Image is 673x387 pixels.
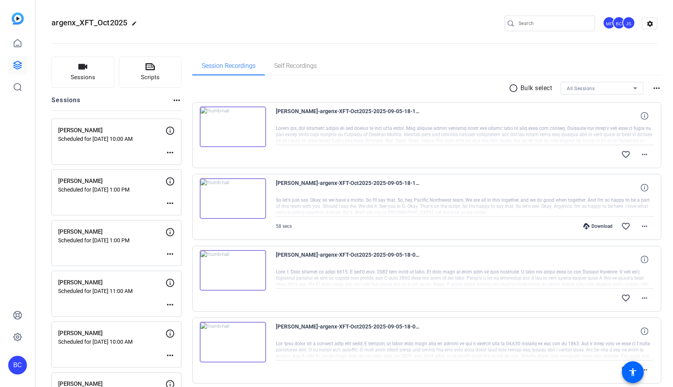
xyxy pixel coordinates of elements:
ngx-avatar: Mandy Fernandez [603,16,616,30]
p: Bulk select [520,83,552,93]
p: [PERSON_NAME] [58,177,165,186]
h2: Sessions [51,96,81,110]
mat-icon: more_horiz [165,351,175,360]
mat-icon: more_horiz [652,83,661,93]
span: [PERSON_NAME]-argenx-XFT-Oct2025-2025-09-05-18-11-38-440-0 [276,107,420,125]
span: [PERSON_NAME]-argenx-XFT-Oct2025-2025-09-05-18-03-58-958-0 [276,322,420,341]
p: Scheduled for [DATE] 1:00 PM [58,186,165,193]
span: Self Recordings [274,63,317,69]
mat-icon: favorite_border [621,150,630,159]
p: [PERSON_NAME] [58,126,165,135]
input: Search [519,19,589,28]
img: blue-gradient.svg [12,12,24,25]
span: Scripts [141,73,160,82]
p: [PERSON_NAME] [58,278,165,287]
div: Download [579,223,616,229]
mat-icon: radio_button_unchecked [509,83,520,93]
button: Sessions [51,57,114,88]
mat-icon: more_horiz [640,150,649,159]
div: MF [603,16,616,29]
div: BC [613,16,625,29]
mat-icon: favorite_border [621,222,630,231]
mat-icon: more_horiz [165,249,175,259]
span: All Sessions [567,86,595,91]
mat-icon: favorite_border [621,365,630,375]
img: thumb-nail [200,178,266,219]
mat-icon: more_horiz [165,148,175,157]
button: Scripts [119,57,182,88]
p: [PERSON_NAME] [58,227,165,236]
ngx-avatar: Judy Spier [622,16,636,30]
span: Sessions [71,73,95,82]
span: argenx_XFT_Oct2025 [51,18,128,27]
div: JS [622,16,635,29]
p: Scheduled for [DATE] 10:00 AM [58,136,165,142]
img: thumb-nail [200,107,266,147]
span: [PERSON_NAME]-argenx-XFT-Oct2025-2025-09-05-18-06-49-985-0 [276,250,420,269]
mat-icon: more_horiz [640,293,649,303]
span: 58 secs [276,224,292,229]
p: [PERSON_NAME] [58,329,165,338]
span: Session Recordings [202,63,256,69]
mat-icon: more_horiz [640,365,649,375]
mat-icon: more_horiz [165,199,175,208]
div: BC [8,356,27,375]
mat-icon: accessibility [628,367,637,377]
mat-icon: more_horiz [172,96,181,105]
span: [PERSON_NAME]-argenx-XFT-Oct2025-2025-09-05-18-10-19-119-0 [276,178,420,197]
mat-icon: more_horiz [640,222,649,231]
img: thumb-nail [200,322,266,362]
p: Scheduled for [DATE] 10:00 AM [58,339,165,345]
p: Scheduled for [DATE] 1:00 PM [58,237,165,243]
mat-icon: favorite_border [621,293,630,303]
mat-icon: edit [131,21,141,30]
img: thumb-nail [200,250,266,291]
mat-icon: more_horiz [165,300,175,309]
ngx-avatar: Brian Curp [613,16,626,30]
p: Scheduled for [DATE] 11:00 AM [58,288,165,294]
mat-icon: settings [642,18,658,30]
